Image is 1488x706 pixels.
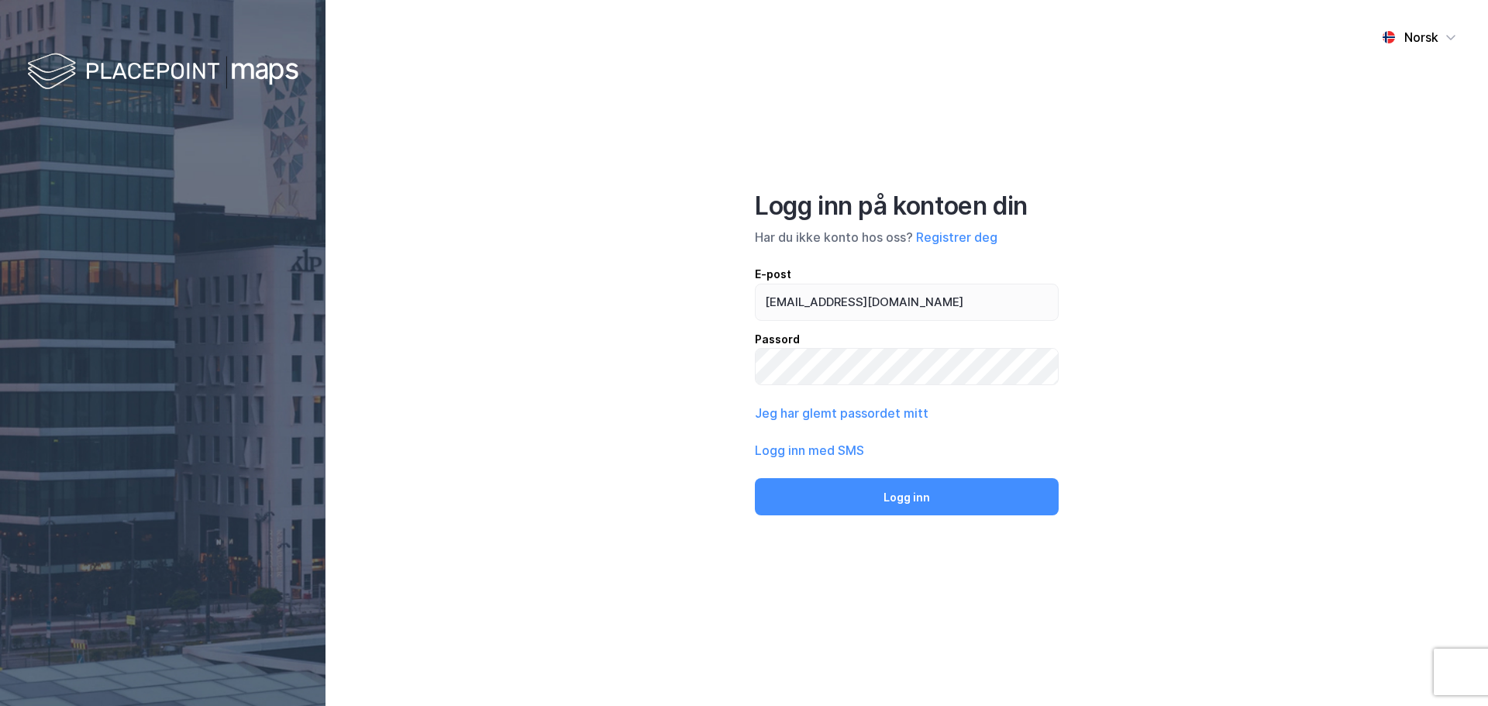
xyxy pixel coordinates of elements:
button: Logg inn [755,478,1059,515]
div: Har du ikke konto hos oss? [755,228,1059,246]
button: Registrer deg [916,228,997,246]
iframe: Chat Widget [1410,632,1488,706]
button: Logg inn med SMS [755,441,864,460]
button: Jeg har glemt passordet mitt [755,404,928,422]
img: logo-white.f07954bde2210d2a523dddb988cd2aa7.svg [27,50,298,95]
div: E-post [755,265,1059,284]
div: Norsk [1404,28,1438,46]
div: Kontrollprogram for chat [1410,632,1488,706]
div: Passord [755,330,1059,349]
div: Logg inn på kontoen din [755,191,1059,222]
